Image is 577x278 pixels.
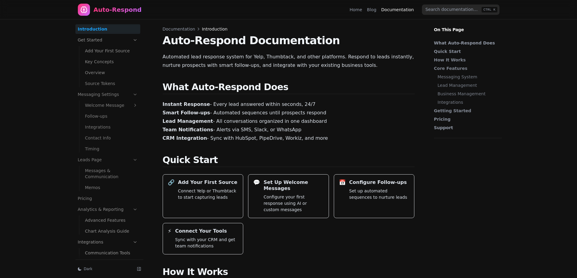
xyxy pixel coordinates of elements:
[175,228,227,234] h3: Connect Your Tools
[178,179,237,185] h3: Add Your First Source
[163,110,210,116] strong: Smart Follow-ups
[438,99,499,105] a: Integrations
[334,174,415,218] a: 📅Configure Follow-upsSet up automated sequences to nurture leads
[163,53,415,70] p: Automated lead response system for Yelp, Thumbtack, and other platforms. Respond to leads instant...
[438,82,499,88] a: Lead Management
[75,90,140,99] a: Messaging Settings
[434,65,499,71] a: Core Features
[75,237,140,247] a: Integrations
[434,40,499,46] a: What Auto-Respond Does
[83,100,140,110] a: Welcome Message
[434,108,499,114] a: Getting Started
[367,7,376,13] a: Blog
[264,179,324,191] h3: Set Up Welcome Messages
[381,7,414,13] a: Documentation
[83,46,140,56] a: Add Your First Source
[163,127,213,132] strong: Team Notifications
[83,183,140,192] a: Memos
[253,179,260,185] div: 💬
[202,26,227,32] span: Introduction
[75,35,140,45] a: Get Started
[83,68,140,77] a: Overview
[434,48,499,54] a: Quick Start
[83,57,140,67] a: Key Concepts
[434,116,499,122] a: Pricing
[175,237,238,249] p: Sync with your CRM and get team notifications
[163,82,415,94] h2: What Auto-Respond Does
[350,7,362,13] a: Home
[434,57,499,63] a: How It Works
[78,4,142,16] a: Home page
[163,155,415,167] h2: Quick Start
[349,179,407,185] h3: Configure Follow-ups
[83,259,140,269] a: CRM Systems
[339,179,346,185] div: 📅
[429,19,507,33] p: On This Page
[83,248,140,258] a: Communication Tools
[163,100,415,142] p: - Every lead answered within seconds, 24/7 - Automated sequences until prospects respond - All co...
[135,265,143,273] button: Collapse sidebar
[75,265,132,273] button: Dark
[163,174,244,218] a: 🔗Add Your First SourceConnect Yelp or Thumbtack to start capturing leads
[75,194,140,203] a: Pricing
[75,204,140,214] a: Analytics & Reporting
[83,111,140,121] a: Follow-ups
[163,26,195,32] span: Documentation
[83,215,140,225] a: Advanced Features
[438,91,499,97] a: Business Management
[168,228,172,234] div: ⚡
[163,118,213,124] strong: Lead Management
[178,188,238,201] p: Connect Yelp or Thumbtack to start capturing leads
[434,125,499,131] a: Support
[75,24,140,34] a: Introduction
[264,194,324,213] p: Configure your first response using AI or custom messages
[83,79,140,88] a: Source Tokens
[83,226,140,236] a: Chart Analysis Guide
[163,101,210,107] strong: Instant Response
[438,74,499,80] a: Messaging System
[94,5,142,14] div: Auto-Respond
[163,34,415,47] h1: Auto-Respond Documentation
[75,155,140,165] a: Leads Page
[83,144,140,154] a: Timing
[83,122,140,132] a: Integrations
[248,174,329,218] a: 💬Set Up Welcome MessagesConfigure your first response using AI or custom messages
[168,179,174,185] div: 🔗
[83,133,140,143] a: Contact Info
[422,5,499,15] input: Search documentation…
[349,188,410,201] p: Set up automated sequences to nurture leads
[83,166,140,182] a: Messages & Communication
[163,223,244,254] a: ⚡Connect Your ToolsSync with your CRM and get team notifications
[163,135,207,141] strong: CRM Integration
